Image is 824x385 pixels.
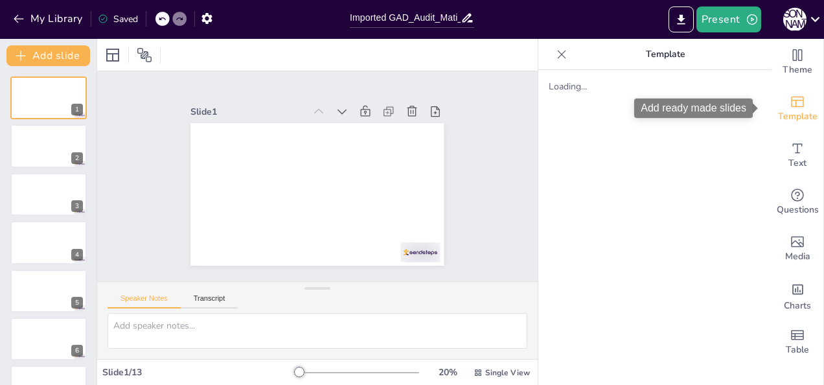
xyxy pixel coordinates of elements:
div: 1 [10,76,87,119]
div: Get real-time input from your audience [772,179,823,226]
div: 4 [71,249,83,261]
span: Charts [784,299,811,313]
button: My Library [10,8,88,29]
button: Export to PowerPoint [669,6,694,32]
div: 4 [10,221,87,264]
div: Slide 1 / 13 [102,366,295,379]
div: Layout [102,45,123,65]
div: Add a table [772,319,823,366]
div: Add text boxes [772,132,823,179]
div: [PERSON_NAME] [783,8,807,31]
div: 5 [10,270,87,312]
div: 2 [10,124,87,167]
p: Template [572,39,759,70]
div: 2 [71,152,83,164]
div: 6 [10,318,87,360]
button: Add slide [6,45,90,66]
div: Add images, graphics, shapes or video [772,226,823,272]
span: Theme [783,63,812,77]
input: Insert title [350,8,461,27]
span: Text [788,156,807,170]
div: 3 [71,200,83,212]
span: Template [778,110,818,124]
span: Position [137,47,152,63]
span: Table [786,343,809,357]
span: Questions [777,203,819,217]
button: Speaker Notes [108,294,181,309]
div: 1 [71,104,83,115]
button: [PERSON_NAME] [783,6,807,32]
div: Add ready made slides [772,86,823,132]
div: 6 [71,345,83,356]
div: Add ready made slides [634,99,753,118]
div: Slide 1 [198,93,312,117]
span: Media [785,250,810,264]
button: Present [696,6,761,32]
span: Single View [485,367,530,378]
div: 5 [71,297,83,309]
div: Add charts and graphs [772,272,823,319]
div: Loading... [549,80,761,93]
div: Change the overall theme [772,39,823,86]
div: 3 [10,173,87,216]
button: Transcript [181,294,238,309]
div: 20 % [432,366,463,379]
div: Saved [98,13,138,25]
